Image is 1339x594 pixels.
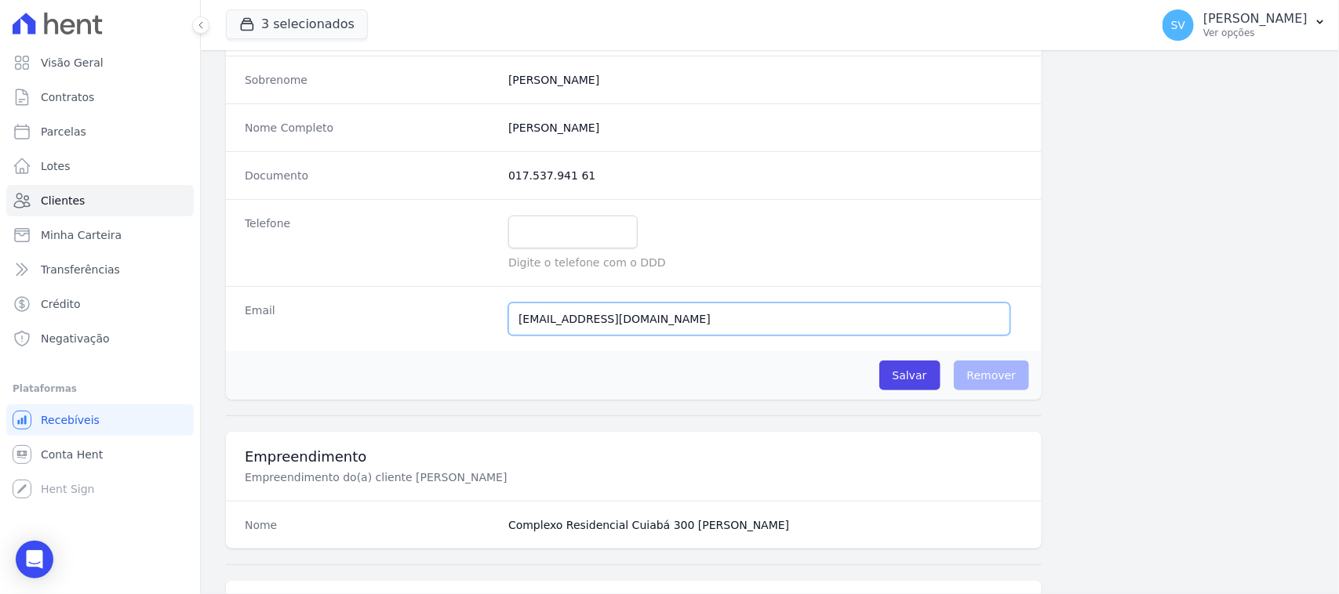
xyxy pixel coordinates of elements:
[41,55,104,71] span: Visão Geral
[41,89,94,105] span: Contratos
[954,360,1030,390] span: Remover
[41,158,71,174] span: Lotes
[245,517,496,533] dt: Nome
[1203,11,1308,27] p: [PERSON_NAME]
[245,447,1023,466] h3: Empreendimento
[6,185,194,216] a: Clientes
[6,81,194,113] a: Contratos
[508,120,1023,136] dd: [PERSON_NAME]
[508,517,1023,533] dd: Complexo Residencial Cuiabá 300 [PERSON_NAME]
[245,216,496,270] dt: Telefone
[508,72,1023,88] dd: [PERSON_NAME]
[508,255,1023,270] p: Digite o telefone com o DDD
[6,323,194,354] a: Negativação
[41,262,120,277] span: Transferências
[1150,3,1339,47] button: SV [PERSON_NAME] Ver opções
[1171,20,1185,31] span: SV
[41,227,122,243] span: Minha Carteira
[41,193,85,208] span: Clientes
[6,47,194,78] a: Visão Geral
[41,296,81,312] span: Crédito
[6,116,194,147] a: Parcelas
[508,168,1023,183] dd: 017.537.941 61
[6,150,194,182] a: Lotes
[16,541,53,578] div: Open Intercom Messenger
[6,404,194,436] a: Recebíveis
[6,439,194,470] a: Conta Hent
[41,412,100,428] span: Recebíveis
[6,219,194,251] a: Minha Carteira
[13,379,187,398] div: Plataformas
[245,469,772,485] p: Empreendimento do(a) cliente [PERSON_NAME]
[245,302,496,335] dt: Email
[245,72,496,88] dt: Sobrenome
[245,120,496,136] dt: Nome Completo
[41,331,110,346] span: Negativação
[41,124,86,139] span: Parcelas
[1203,27,1308,39] p: Ver opções
[245,168,496,183] dt: Documento
[879,360,941,390] input: Salvar
[6,254,194,285] a: Transferências
[6,288,194,320] a: Crédito
[226,9,368,39] button: 3 selecionados
[41,447,103,462] span: Conta Hent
